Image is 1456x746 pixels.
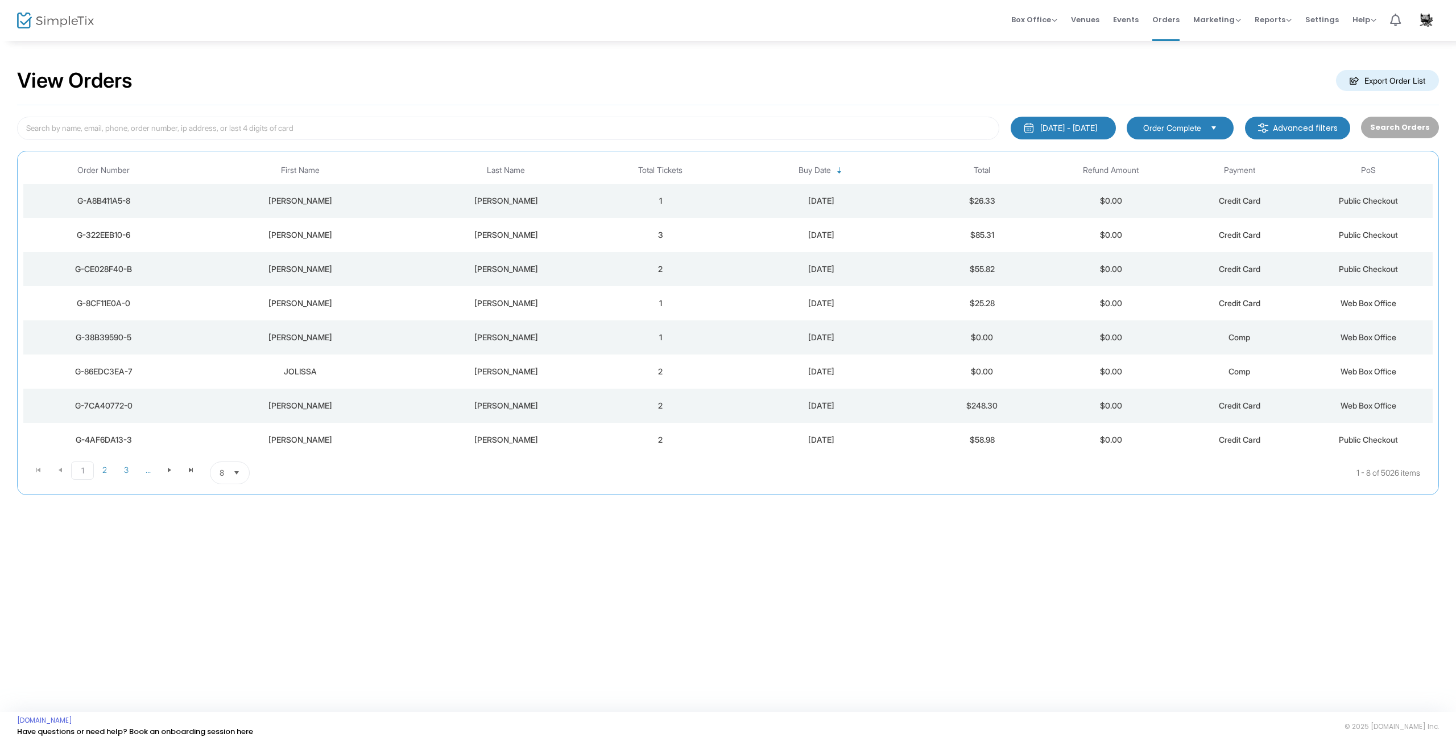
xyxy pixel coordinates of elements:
div: 8/15/2025 [727,434,915,446]
button: Select [229,462,245,484]
span: Credit Card [1219,230,1260,240]
td: $58.98 [918,423,1046,457]
span: © 2025 [DOMAIN_NAME] Inc. [1345,722,1439,731]
span: Comp [1228,366,1250,376]
m-button: Advanced filters [1245,117,1350,139]
div: 8/15/2025 [727,229,915,241]
div: 8/15/2025 [727,400,915,411]
td: $55.82 [918,252,1046,286]
span: Box Office [1011,14,1057,25]
span: Go to the last page [187,465,196,475]
div: G-322EEB10-6 [26,229,181,241]
span: Credit Card [1219,196,1260,205]
td: $0.00 [918,355,1046,389]
td: 2 [596,355,725,389]
th: Total [918,157,1046,184]
span: Credit Card [1219,401,1260,410]
td: 1 [596,286,725,320]
span: Web Box Office [1341,332,1396,342]
td: $0.00 [1046,252,1175,286]
td: $0.00 [1046,320,1175,355]
td: 2 [596,423,725,457]
span: Web Box Office [1341,366,1396,376]
img: monthly [1023,122,1035,134]
span: Sortable [835,166,844,175]
span: Credit Card [1219,264,1260,274]
span: Public Checkout [1339,264,1398,274]
td: $0.00 [1046,389,1175,423]
div: christina [187,229,413,241]
td: 3 [596,218,725,252]
span: Web Box Office [1341,298,1396,308]
div: Data table [23,157,1433,457]
th: Total Tickets [596,157,725,184]
div: G-CE028F40-B [26,263,181,275]
td: $85.31 [918,218,1046,252]
span: Last Name [487,166,525,175]
kendo-pager-info: 1 - 8 of 5026 items [363,461,1420,484]
div: Janice [187,263,413,275]
td: $0.00 [918,320,1046,355]
div: JOLISSA [187,366,413,377]
div: KATHERYN [187,298,413,309]
div: MEZA [419,366,593,377]
td: $25.28 [918,286,1046,320]
div: Shadle [419,434,593,446]
div: Gillaspy [419,263,593,275]
span: Go to the last page [180,461,202,479]
span: Public Checkout [1339,230,1398,240]
span: Reports [1255,14,1292,25]
div: RUTH [187,332,413,343]
th: Refund Amount [1046,157,1175,184]
td: 2 [596,389,725,423]
a: Have questions or need help? Book an onboarding session here [17,726,253,737]
a: [DOMAIN_NAME] [17,716,72,725]
td: 2 [596,252,725,286]
span: Buy Date [799,166,831,175]
td: 1 [596,320,725,355]
span: Credit Card [1219,298,1260,308]
div: Sablan [419,195,593,207]
div: G-38B39590-5 [26,332,181,343]
span: Go to the next page [159,461,180,479]
td: $26.33 [918,184,1046,218]
div: ALEXANDER [419,332,593,343]
td: $248.30 [918,389,1046,423]
span: Page 3 [115,461,137,479]
div: BECKY [187,400,413,411]
span: Order Complete [1143,122,1201,134]
td: $0.00 [1046,355,1175,389]
span: Credit Card [1219,435,1260,444]
span: Web Box Office [1341,401,1396,410]
span: Help [1352,14,1376,25]
span: 8 [220,467,224,479]
div: LONG-PENCE [419,298,593,309]
h2: View Orders [17,68,133,93]
span: Public Checkout [1339,196,1398,205]
td: $0.00 [1046,286,1175,320]
span: Page 2 [94,461,115,479]
div: 8/15/2025 [727,195,915,207]
span: Page 4 [137,461,159,479]
div: G-4AF6DA13-3 [26,434,181,446]
td: $0.00 [1046,184,1175,218]
div: 8/15/2025 [727,332,915,343]
button: Select [1206,122,1222,134]
div: MALDONADO [419,400,593,411]
td: $0.00 [1046,218,1175,252]
span: First Name [281,166,320,175]
span: Settings [1305,5,1339,34]
div: G-86EDC3EA-7 [26,366,181,377]
span: Public Checkout [1339,435,1398,444]
span: Venues [1071,5,1099,34]
m-button: Export Order List [1336,70,1439,91]
div: G-8CF11E0A-0 [26,298,181,309]
div: 8/15/2025 [727,298,915,309]
div: 8/15/2025 [727,263,915,275]
div: 8/15/2025 [727,366,915,377]
input: Search by name, email, phone, order number, ip address, or last 4 digits of card [17,117,999,140]
div: G-A8B411A5-8 [26,195,181,207]
td: 1 [596,184,725,218]
span: Page 1 [71,461,94,480]
div: rickman [419,229,593,241]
